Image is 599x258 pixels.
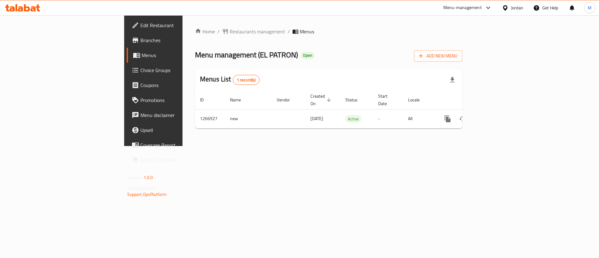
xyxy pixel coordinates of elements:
span: Status [345,96,366,104]
span: Open [300,53,315,58]
span: Choice Groups [140,66,219,74]
span: Menus [142,51,219,59]
span: Promotions [140,96,219,104]
a: Choice Groups [127,63,224,78]
span: Coverage Report [140,141,219,149]
a: Support.OpsPlatform [127,190,167,198]
button: more [440,111,455,126]
span: [DATE] [310,114,323,123]
a: Edit Restaurant [127,18,224,33]
span: Start Date [378,92,396,107]
div: Jordan [511,4,523,11]
span: 1.0.0 [144,173,153,182]
span: Branches [140,37,219,44]
table: enhanced table [195,90,505,129]
a: Menu disclaimer [127,108,224,123]
div: Open [300,52,315,59]
span: Get support on: [127,184,156,192]
td: new [225,109,272,128]
span: ID [200,96,212,104]
span: Vendor [277,96,298,104]
th: Actions [435,90,505,110]
a: Restaurants management [222,28,285,35]
a: Upsell [127,123,224,138]
a: Branches [127,33,224,48]
span: Grocery Checklist [140,156,219,164]
span: Menu management ( EL PATRON ) [195,48,298,62]
span: Add New Menu [419,52,457,60]
span: Name [230,96,249,104]
a: Coverage Report [127,138,224,153]
span: Locale [408,96,428,104]
a: Promotions [127,93,224,108]
span: Menu disclaimer [140,111,219,119]
nav: breadcrumb [195,28,462,35]
span: Active [345,115,361,123]
div: Export file [445,72,460,87]
span: M [588,4,592,11]
h2: Menus List [200,75,260,85]
span: Version: [127,173,143,182]
span: Created On [310,92,333,107]
a: Grocery Checklist [127,153,224,168]
span: Menus [300,28,314,35]
span: Edit Restaurant [140,22,219,29]
a: Menus [127,48,224,63]
a: Coupons [127,78,224,93]
li: / [288,28,290,35]
span: Restaurants management [230,28,285,35]
div: Total records count [233,75,260,85]
span: 1 record(s) [233,77,260,83]
div: Menu-management [443,4,482,12]
button: Add New Menu [414,50,462,62]
span: Upsell [140,126,219,134]
button: Change Status [455,111,470,126]
span: Coupons [140,81,219,89]
td: All [403,109,435,128]
td: - [373,109,403,128]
